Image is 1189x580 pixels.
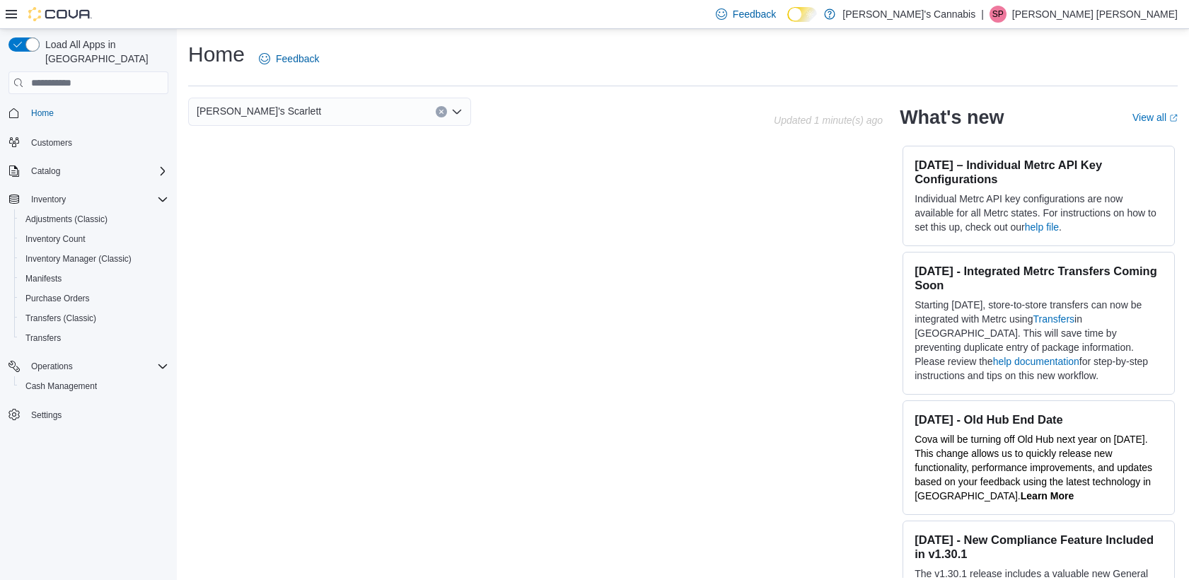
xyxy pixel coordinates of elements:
span: Home [25,104,168,122]
button: Open list of options [451,106,463,117]
button: Home [3,103,174,123]
a: Manifests [20,270,67,287]
span: Dark Mode [787,22,788,23]
a: help file [1025,221,1059,233]
span: Inventory Manager (Classic) [25,253,132,265]
span: Operations [25,358,168,375]
a: Feedback [253,45,325,73]
h3: [DATE] - Old Hub End Date [915,412,1163,427]
span: Purchase Orders [25,293,90,304]
span: Inventory Manager (Classic) [20,250,168,267]
span: Home [31,108,54,119]
h1: Home [188,40,245,69]
h3: [DATE] - New Compliance Feature Included in v1.30.1 [915,533,1163,561]
span: [PERSON_NAME]'s Scarlett [197,103,321,120]
p: Updated 1 minute(s) ago [774,115,883,126]
p: | [981,6,984,23]
span: Settings [31,410,62,421]
span: Catalog [25,163,168,180]
span: Cova will be turning off Old Hub next year on [DATE]. This change allows us to quickly release ne... [915,434,1152,501]
button: Operations [25,358,79,375]
button: Settings [3,405,174,425]
span: SP [992,6,1004,23]
h2: What's new [900,106,1004,129]
span: Transfers [20,330,168,347]
a: Purchase Orders [20,290,95,307]
a: Inventory Manager (Classic) [20,250,137,267]
button: Inventory Count [14,229,174,249]
a: Adjustments (Classic) [20,211,113,228]
button: Transfers (Classic) [14,308,174,328]
div: Samantha Puerta Triana [990,6,1007,23]
span: Inventory [25,191,168,208]
button: Clear input [436,106,447,117]
svg: External link [1169,114,1178,122]
button: Catalog [25,163,66,180]
span: Purchase Orders [20,290,168,307]
a: View allExternal link [1132,112,1178,123]
span: Load All Apps in [GEOGRAPHIC_DATA] [40,37,168,66]
button: Inventory [3,190,174,209]
button: Adjustments (Classic) [14,209,174,229]
span: Inventory Count [20,231,168,248]
span: Transfers (Classic) [20,310,168,327]
button: Operations [3,356,174,376]
span: Transfers [25,332,61,344]
a: Home [25,105,59,122]
a: Transfers [20,330,66,347]
a: Learn More [1021,490,1074,501]
button: Customers [3,132,174,152]
span: Manifests [25,273,62,284]
span: Cash Management [25,381,97,392]
span: Customers [31,137,72,149]
span: Adjustments (Classic) [25,214,108,225]
span: Inventory Count [25,233,86,245]
img: Cova [28,7,92,21]
h3: [DATE] - Integrated Metrc Transfers Coming Soon [915,264,1163,292]
p: Starting [DATE], store-to-store transfers can now be integrated with Metrc using in [GEOGRAPHIC_D... [915,298,1163,383]
p: Individual Metrc API key configurations are now available for all Metrc states. For instructions ... [915,192,1163,234]
span: Cash Management [20,378,168,395]
span: Manifests [20,270,168,287]
span: Transfers (Classic) [25,313,96,324]
p: [PERSON_NAME]'s Cannabis [842,6,975,23]
nav: Complex example [8,97,168,462]
a: Inventory Count [20,231,91,248]
h3: [DATE] – Individual Metrc API Key Configurations [915,158,1163,186]
button: Transfers [14,328,174,348]
button: Cash Management [14,376,174,396]
a: Transfers (Classic) [20,310,102,327]
span: Adjustments (Classic) [20,211,168,228]
span: Feedback [733,7,776,21]
span: Catalog [31,166,60,177]
button: Catalog [3,161,174,181]
span: Inventory [31,194,66,205]
p: [PERSON_NAME] [PERSON_NAME] [1012,6,1178,23]
button: Manifests [14,269,174,289]
a: Cash Management [20,378,103,395]
span: Feedback [276,52,319,66]
span: Customers [25,133,168,151]
button: Purchase Orders [14,289,174,308]
a: help documentation [993,356,1079,367]
a: Settings [25,407,67,424]
button: Inventory Manager (Classic) [14,249,174,269]
input: Dark Mode [787,7,817,22]
a: Customers [25,134,78,151]
a: Transfers [1033,313,1074,325]
span: Operations [31,361,73,372]
button: Inventory [25,191,71,208]
span: Settings [25,406,168,424]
